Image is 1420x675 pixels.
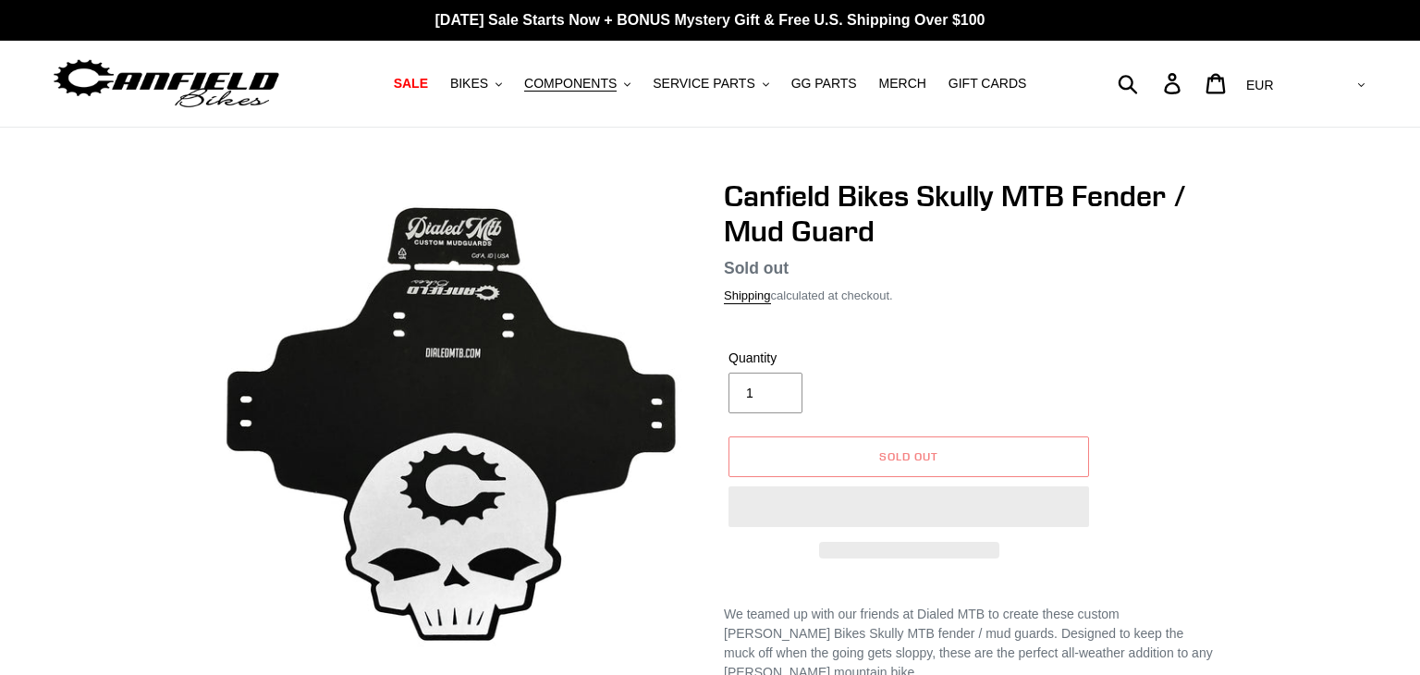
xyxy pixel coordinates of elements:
a: MERCH [870,71,936,96]
a: GG PARTS [782,71,866,96]
span: MERCH [879,76,926,92]
span: GG PARTS [791,76,857,92]
div: calculated at checkout. [724,287,1214,305]
input: Search [1128,63,1175,104]
button: BIKES [441,71,511,96]
span: SERVICE PARTS [653,76,754,92]
span: COMPONENTS [524,76,617,92]
a: SALE [385,71,437,96]
a: Shipping [724,288,771,304]
label: Quantity [728,349,904,368]
a: GIFT CARDS [939,71,1036,96]
button: SERVICE PARTS [643,71,777,96]
span: Sold out [879,449,938,463]
img: Canfield Bikes [51,55,282,113]
span: GIFT CARDS [949,76,1027,92]
button: COMPONENTS [515,71,640,96]
img: Canfield Bikes Skully MTB Fender / Mud Guard [210,182,692,665]
button: Sold out [728,436,1089,477]
span: BIKES [450,76,488,92]
h1: Canfield Bikes Skully MTB Fender / Mud Guard [724,178,1214,250]
span: Sold out [724,259,789,277]
span: SALE [394,76,428,92]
